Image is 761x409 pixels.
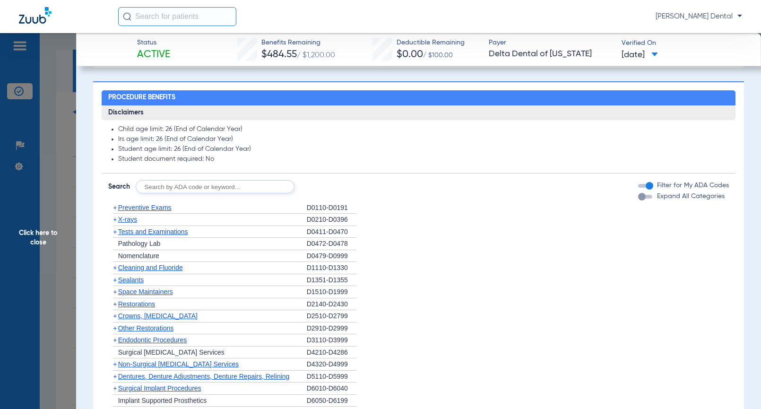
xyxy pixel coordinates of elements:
div: D0472-D0478 [307,238,356,250]
div: D6010-D6040 [307,383,356,395]
div: D2910-D2999 [307,322,356,335]
li: Student document required: No [118,155,729,164]
div: D0479-D0999 [307,250,356,262]
h3: Disclaimers [102,105,736,121]
li: Student age limit: 26 (End of Calendar Year) [118,145,729,154]
span: + [113,373,117,380]
span: [PERSON_NAME] Dental [656,12,742,21]
span: + [113,228,117,235]
div: D4320-D4999 [307,358,356,371]
span: Restorations [118,300,156,308]
span: [DATE] [622,49,658,61]
div: D2510-D2799 [307,310,356,322]
div: D6050-D6199 [307,395,356,407]
h2: Procedure Benefits [102,90,736,105]
span: + [113,312,117,320]
span: Pathology Lab [118,240,161,247]
li: Irs age limit: 26 (End of Calendar Year) [118,135,729,144]
span: Space Maintainers [118,288,173,296]
span: Verified On [622,38,746,48]
span: Surgical Implant Procedures [118,384,201,392]
span: Tests and Examinations [118,228,188,235]
div: D5110-D5999 [307,371,356,383]
span: + [113,336,117,344]
span: Crowns, [MEDICAL_DATA] [118,312,198,320]
div: D0210-D0396 [307,214,356,226]
span: Surgical [MEDICAL_DATA] Services [118,348,225,356]
div: D4210-D4286 [307,347,356,359]
span: $0.00 [397,50,423,60]
span: Cleaning and Fluoride [118,264,183,271]
span: Active [137,48,170,61]
span: Implant Supported Prosthetics [118,397,207,404]
span: + [113,288,117,296]
span: Dentures, Denture Adjustments, Denture Repairs, Relining [118,373,290,380]
iframe: Chat Widget [714,364,761,409]
span: X-rays [118,216,137,223]
span: + [113,204,117,211]
div: D0411-D0470 [307,226,356,238]
span: / $1,200.00 [297,52,335,59]
label: Filter for My ADA Codes [655,181,729,191]
span: Preventive Exams [118,204,172,211]
div: D3110-D3999 [307,334,356,347]
div: D2140-D2430 [307,298,356,311]
div: D1110-D1330 [307,262,356,274]
span: + [113,360,117,368]
div: D1351-D1355 [307,274,356,287]
span: / $100.00 [423,52,453,59]
span: + [113,216,117,223]
input: Search for patients [118,7,236,26]
img: Zuub Logo [19,7,52,24]
img: Search Icon [123,12,131,21]
span: + [113,324,117,332]
span: + [113,384,117,392]
div: D1510-D1999 [307,286,356,298]
span: Nomenclature [118,252,159,260]
span: Benefits Remaining [261,38,335,48]
span: Deductible Remaining [397,38,465,48]
span: + [113,264,117,271]
span: Expand All Categories [657,193,725,200]
li: Child age limit: 26 (End of Calendar Year) [118,125,729,134]
span: + [113,276,117,284]
div: D0110-D0191 [307,202,356,214]
span: Non-Surgical [MEDICAL_DATA] Services [118,360,239,368]
span: Payer [489,38,613,48]
span: $484.55 [261,50,297,60]
span: Status [137,38,170,48]
span: Endodontic Procedures [118,336,187,344]
span: Delta Dental of [US_STATE] [489,48,613,60]
span: Sealants [118,276,144,284]
span: Other Restorations [118,324,174,332]
span: + [113,300,117,308]
span: Search [108,182,130,191]
input: Search by ADA code or keyword… [136,180,294,193]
